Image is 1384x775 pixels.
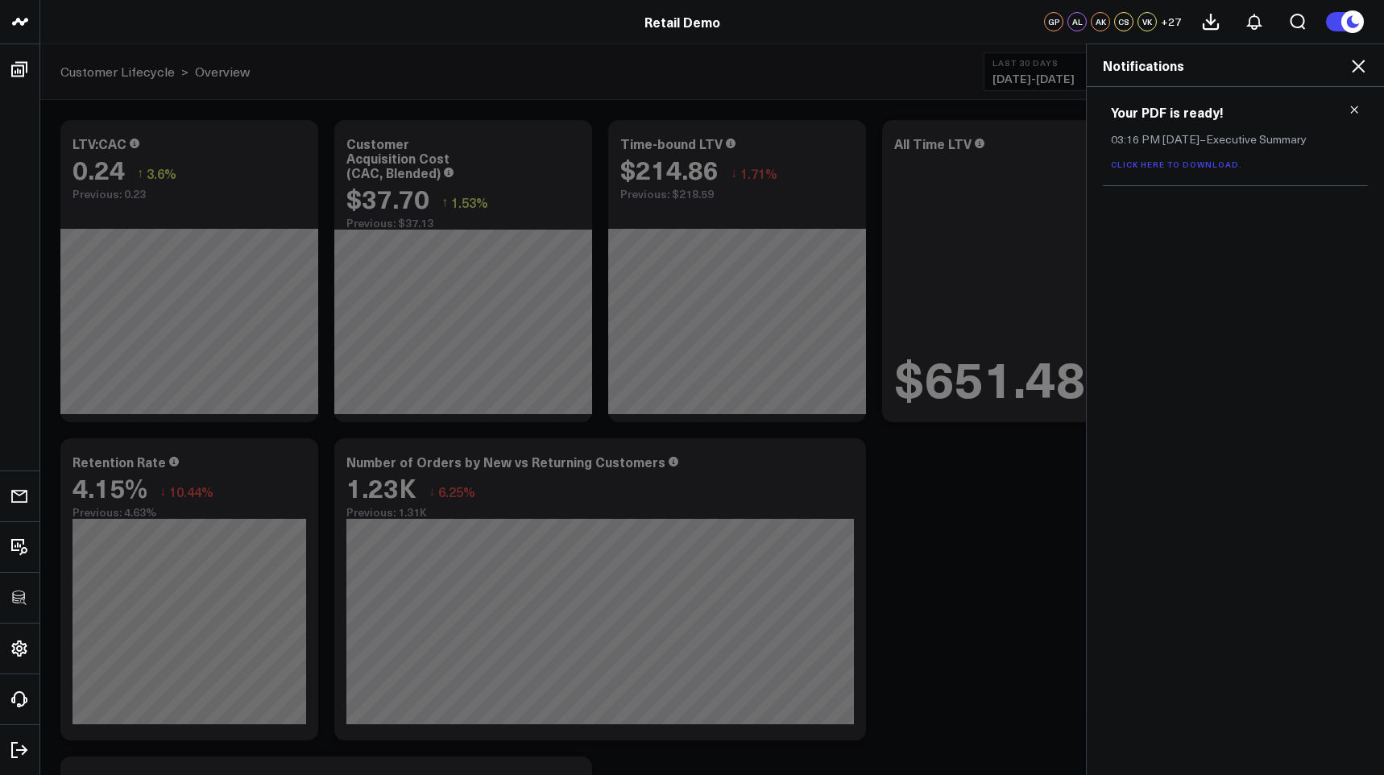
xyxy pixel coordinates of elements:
span: 03:16 PM [DATE] [1111,131,1200,147]
div: AK [1091,12,1110,31]
h2: Notifications [1103,56,1368,74]
span: – Executive Summary [1200,131,1307,147]
div: GP [1044,12,1063,31]
a: Click here to download. [1111,159,1242,170]
div: VK [1137,12,1157,31]
a: Retail Demo [644,13,720,31]
div: AL [1067,12,1087,31]
div: CS [1114,12,1133,31]
span: + 27 [1161,16,1181,27]
h3: Your PDF is ready! [1111,103,1360,121]
button: +27 [1161,12,1181,31]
